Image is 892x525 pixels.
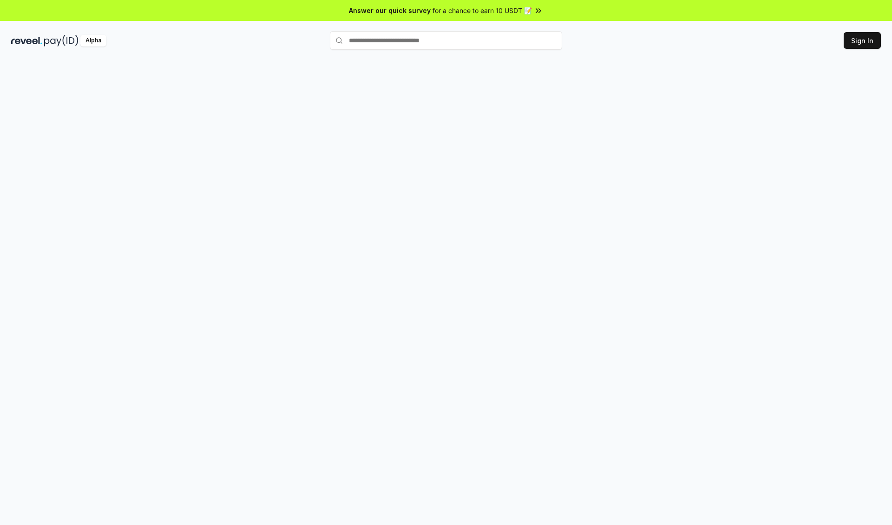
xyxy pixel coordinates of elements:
button: Sign In [844,32,881,49]
span: Answer our quick survey [349,6,431,15]
img: pay_id [44,35,79,47]
span: for a chance to earn 10 USDT 📝 [433,6,532,15]
div: Alpha [80,35,106,47]
img: reveel_dark [11,35,42,47]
